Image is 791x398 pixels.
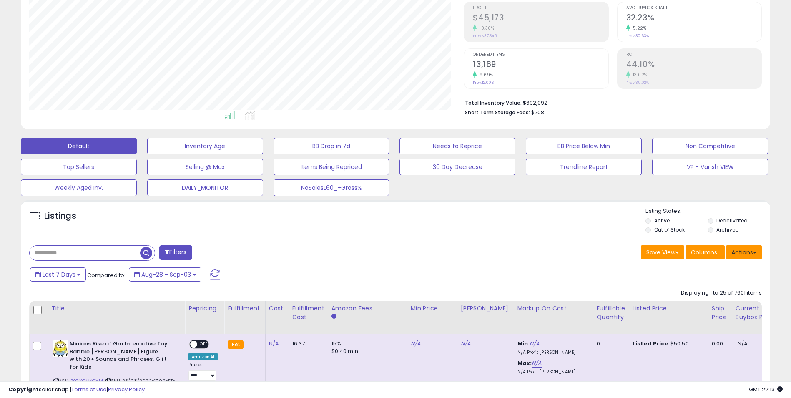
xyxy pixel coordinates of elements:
[749,385,783,393] span: 2025-09-11 22:13 GMT
[626,80,649,85] small: Prev: 39.02%
[473,13,608,24] h2: $45,173
[399,159,515,175] button: 30 Day Decrease
[147,159,263,175] button: Selling @ Max
[188,362,218,381] div: Preset:
[530,340,540,348] a: N/A
[147,179,263,196] button: DAILY_MONITOR
[411,304,454,313] div: Min Price
[331,313,336,320] small: Amazon Fees.
[141,270,191,279] span: Aug-28 - Sep-03
[716,217,748,224] label: Deactivated
[712,304,728,322] div: Ship Price
[473,6,608,10] span: Profit
[197,341,211,348] span: OFF
[30,267,86,282] button: Last 7 Days
[71,385,107,393] a: Terms of Use
[21,179,137,196] button: Weekly Aged Inv.
[188,353,218,360] div: Amazon AI
[691,248,717,257] span: Columns
[399,138,515,154] button: Needs to Reprice
[477,72,493,78] small: 9.69%
[461,304,510,313] div: [PERSON_NAME]
[652,138,768,154] button: Non Competitive
[736,304,778,322] div: Current Buybox Price
[473,53,608,57] span: Ordered Items
[597,340,623,348] div: 0
[473,60,608,71] h2: 13,169
[8,386,145,394] div: seller snap | |
[274,179,389,196] button: NoSalesL60_+Gross%
[681,289,762,297] div: Displaying 1 to 25 of 7601 items
[716,226,739,233] label: Archived
[269,304,285,313] div: Cost
[626,53,761,57] span: ROI
[473,80,494,85] small: Prev: 12,006
[531,108,544,116] span: $708
[517,350,587,355] p: N/A Profit [PERSON_NAME]
[517,304,590,313] div: Markup on Cost
[87,271,126,279] span: Compared to:
[738,340,748,348] span: N/A
[411,340,421,348] a: N/A
[129,267,201,282] button: Aug-28 - Sep-03
[331,348,401,355] div: $0.40 min
[630,25,647,31] small: 5.22%
[8,385,39,393] strong: Copyright
[641,245,684,259] button: Save View
[633,340,702,348] div: $50.50
[654,217,670,224] label: Active
[526,138,642,154] button: BB Price Below Min
[269,340,279,348] a: N/A
[517,340,530,348] b: Min:
[274,159,389,175] button: Items Being Repriced
[21,138,137,154] button: Default
[652,159,768,175] button: VP - Vansh VIEW
[465,97,756,107] li: $692,092
[228,304,261,313] div: Fulfillment
[147,138,263,154] button: Inventory Age
[461,340,471,348] a: N/A
[597,304,625,322] div: Fulfillable Quantity
[626,33,649,38] small: Prev: 30.63%
[526,159,642,175] button: Trendline Report
[686,245,725,259] button: Columns
[532,359,542,368] a: N/A
[626,6,761,10] span: Avg. Buybox Share
[70,340,171,373] b: Minions Rise of Gru Interactive Toy, Babble [PERSON_NAME] Figure with 20+ Sounds and Phrases, Gif...
[43,270,75,279] span: Last 7 Days
[712,340,726,348] div: 0.00
[159,245,192,260] button: Filters
[274,138,389,154] button: BB Drop in 7d
[654,226,685,233] label: Out of Stock
[51,304,181,313] div: Title
[292,304,324,322] div: Fulfillment Cost
[188,304,221,313] div: Repricing
[228,340,243,349] small: FBA
[626,13,761,24] h2: 32.23%
[517,369,587,375] p: N/A Profit [PERSON_NAME]
[626,60,761,71] h2: 44.10%
[633,340,670,348] b: Listed Price:
[726,245,762,259] button: Actions
[473,33,497,38] small: Prev: $37,845
[633,304,705,313] div: Listed Price
[331,304,404,313] div: Amazon Fees
[645,207,770,215] p: Listing States:
[514,301,593,334] th: The percentage added to the cost of goods (COGS) that forms the calculator for Min & Max prices.
[44,210,76,222] h5: Listings
[465,109,530,116] b: Short Term Storage Fees:
[517,359,532,367] b: Max:
[53,340,68,357] img: 41FEJlpR43L._SL40_.jpg
[477,25,494,31] small: 19.36%
[292,340,321,348] div: 16.37
[630,72,648,78] small: 13.02%
[108,385,145,393] a: Privacy Policy
[21,159,137,175] button: Top Sellers
[331,340,401,348] div: 15%
[465,99,522,106] b: Total Inventory Value:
